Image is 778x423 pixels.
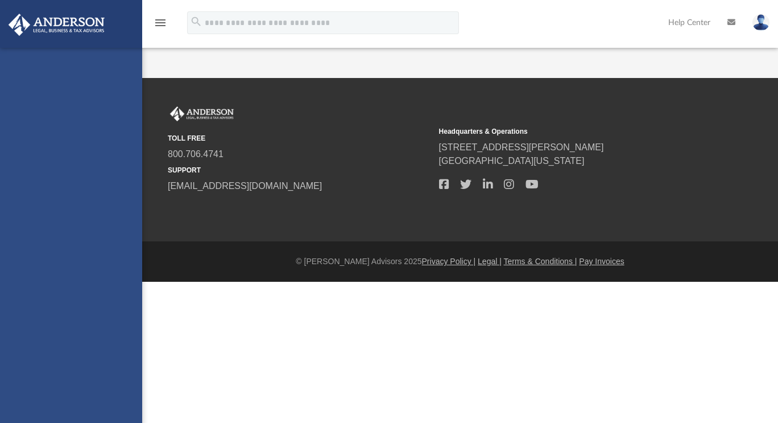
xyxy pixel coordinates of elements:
div: © [PERSON_NAME] Advisors 2025 [142,256,778,268]
img: Anderson Advisors Platinum Portal [5,14,108,36]
a: Pay Invoices [579,257,624,266]
img: Anderson Advisors Platinum Portal [168,106,236,121]
a: 800.706.4741 [168,149,224,159]
small: TOLL FREE [168,133,431,143]
img: User Pic [752,14,769,31]
small: Headquarters & Operations [439,126,702,137]
a: menu [154,22,167,30]
i: search [190,15,202,28]
a: Terms & Conditions | [504,257,577,266]
a: [GEOGRAPHIC_DATA][US_STATE] [439,156,585,166]
a: Legal | [478,257,502,266]
a: [EMAIL_ADDRESS][DOMAIN_NAME] [168,181,322,191]
a: [STREET_ADDRESS][PERSON_NAME] [439,142,604,152]
i: menu [154,16,167,30]
small: SUPPORT [168,165,431,175]
a: Privacy Policy | [422,257,476,266]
